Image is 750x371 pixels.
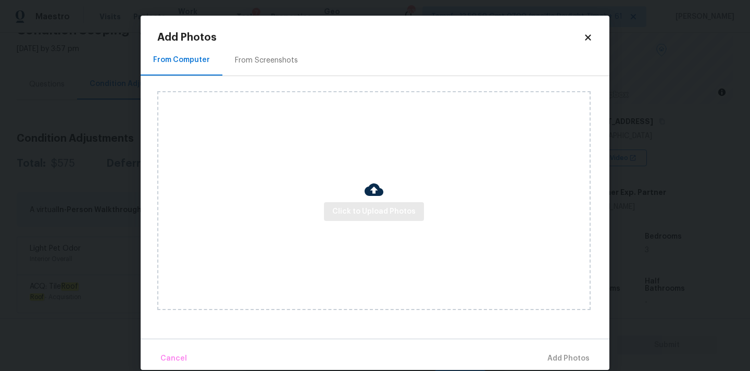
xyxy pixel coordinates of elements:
[153,55,210,65] div: From Computer
[365,180,383,199] img: Cloud Upload Icon
[160,352,187,365] span: Cancel
[235,55,298,66] div: From Screenshots
[324,202,424,221] button: Click to Upload Photos
[332,205,416,218] span: Click to Upload Photos
[157,32,583,43] h2: Add Photos
[156,348,191,370] button: Cancel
